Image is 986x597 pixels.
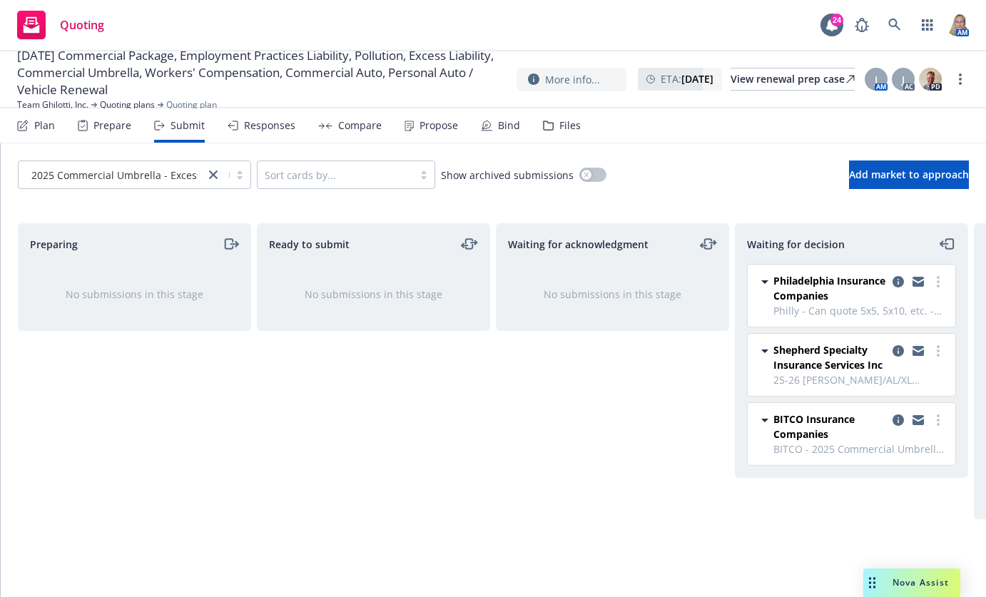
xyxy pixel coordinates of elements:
div: No submissions in this stage [41,287,228,302]
span: Preparing [30,237,78,252]
img: photo [919,68,942,91]
div: Drag to move [863,568,881,597]
a: more [930,342,947,359]
span: Ready to submit [269,237,350,252]
a: copy logging email [910,412,927,429]
a: Quoting [11,5,110,45]
span: 2025 Commercial Umbrella - Excess $10mil [31,168,237,183]
div: Responses [244,120,295,131]
div: Bind [498,120,520,131]
a: copy logging email [910,342,927,359]
span: ETA : [661,71,713,86]
a: moveLeftRight [700,235,717,252]
a: copy logging email [890,342,907,359]
div: No submissions in this stage [519,287,706,302]
div: Compare [338,120,382,131]
img: photo [946,14,969,36]
a: Team Ghilotti, Inc. [17,98,88,111]
span: 2025 Commercial Umbrella - Excess $10mil [26,168,198,183]
button: Nova Assist [863,568,960,597]
a: more [930,412,947,429]
a: more [952,71,969,88]
a: Quoting plans [100,98,155,111]
a: Switch app [913,11,942,39]
a: copy logging email [890,412,907,429]
span: J [875,72,878,87]
span: Philadelphia Insurance Companies [773,273,887,303]
span: Waiting for acknowledgment [508,237,649,252]
span: More info... [545,72,600,87]
a: moveRight [222,235,239,252]
span: [DATE] Commercial Package, Employment Practices Liability, Pollution, Excess Liability, Commercia... [17,47,505,98]
span: J [902,72,905,87]
span: Show archived submissions [441,168,574,183]
strong: [DATE] [681,72,713,86]
span: Nova Assist [893,576,949,588]
span: 25-26 [PERSON_NAME]/AL/XL Submission - 2025 Commercial Umbrella - Excess $10mil [773,372,947,387]
a: copy logging email [890,273,907,290]
div: 24 [830,14,843,26]
span: Quoting plan [166,98,217,111]
span: Quoting [60,19,104,31]
a: close [205,166,222,183]
div: No submissions in this stage [280,287,467,302]
a: Report a Bug [848,11,876,39]
div: View renewal prep case [731,68,855,90]
span: Add market to approach [849,168,969,181]
a: moveLeftRight [461,235,478,252]
a: View renewal prep case [731,68,855,91]
button: Add market to approach [849,160,969,189]
span: Waiting for decision [747,237,845,252]
span: Shepherd Specialty Insurance Services Inc [773,342,887,372]
span: BITCO - 2025 Commercial Umbrella - Excess $10mil [773,442,947,456]
a: Search [880,11,909,39]
a: copy logging email [910,273,927,290]
span: BITCO Insurance Companies [773,412,887,442]
span: Philly - Can quote 5x5, 5x10, etc. - 2025 Commercial Umbrella - Excess $10mil [773,303,947,318]
div: Files [559,120,581,131]
button: More info... [517,68,626,91]
a: more [930,273,947,290]
div: Submit [171,120,205,131]
div: Plan [34,120,55,131]
div: Prepare [93,120,131,131]
a: moveLeft [939,235,956,252]
div: Propose [420,120,458,131]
